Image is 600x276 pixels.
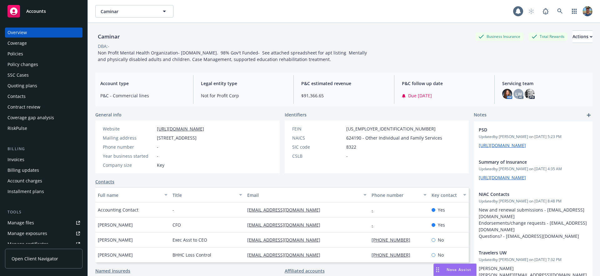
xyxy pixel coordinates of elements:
[479,207,587,239] p: New and renewal submissions - [EMAIL_ADDRESS][DOMAIN_NAME] Endorsements/change requests - [EMAIL_...
[5,102,82,112] a: Contract review
[5,123,82,133] a: RiskPulse
[7,91,26,101] div: Contacts
[572,31,592,43] div: Actions
[5,239,82,249] a: Manage certificates
[98,252,133,258] span: [PERSON_NAME]
[479,191,571,197] span: NIAC Contacts
[554,5,566,18] a: Search
[5,113,82,123] a: Coverage gap analysis
[7,228,47,238] div: Manage exposures
[7,165,39,175] div: Billing updates
[372,207,378,213] a: -
[247,252,325,258] a: [EMAIL_ADDRESS][DOMAIN_NAME]
[172,222,181,228] span: CFO
[525,89,535,99] img: photo
[346,153,348,159] span: -
[572,30,592,43] button: Actions
[582,6,592,16] img: photo
[301,92,387,99] span: $91,366.65
[5,38,82,48] a: Coverage
[12,255,58,262] span: Open Client Navigator
[568,5,581,18] a: Switch app
[7,155,24,165] div: Invoices
[301,80,387,87] span: P&C estimated revenue
[172,192,235,198] div: Title
[292,153,344,159] div: CSLB
[528,33,567,40] div: Total Rewards
[95,268,130,274] a: Named insureds
[103,125,154,132] div: Website
[103,135,154,141] div: Mailing address
[408,92,432,99] span: Due [DATE]
[98,50,368,62] span: Non Profit Mental Health Organization- [DOMAIN_NAME]. 98% Gov't Funded- See attached spreadsheet ...
[103,153,154,159] div: Year business started
[5,81,82,91] a: Quoting plans
[170,187,245,202] button: Title
[372,237,415,243] a: [PHONE_NUMBER]
[95,178,114,185] a: Contacts
[475,33,523,40] div: Business Insurance
[157,144,158,150] span: -
[515,91,522,97] span: LW
[438,252,444,258] span: No
[502,80,587,87] span: Servicing team
[5,209,82,215] div: Tools
[438,237,444,243] span: No
[438,222,445,228] span: Yes
[479,166,587,172] span: Updated by [PERSON_NAME] on [DATE] 4:35 AM
[5,3,82,20] a: Accounts
[100,80,186,87] span: Account type
[157,162,164,168] span: Key
[539,5,552,18] a: Report a Bug
[346,144,356,150] span: 8322
[5,146,82,152] div: Billing
[172,237,207,243] span: Exec Asst to CEO
[5,228,82,238] a: Manage exposures
[95,5,173,18] button: Caminar
[479,126,571,133] span: PSD
[479,175,526,181] a: [URL][DOMAIN_NAME]
[247,237,325,243] a: [EMAIL_ADDRESS][DOMAIN_NAME]
[429,187,469,202] button: Key contact
[7,218,34,228] div: Manage files
[372,222,378,228] a: -
[95,111,122,118] span: General info
[7,187,44,197] div: Installment plans
[479,257,587,263] span: Updated by [PERSON_NAME] on [DATE] 7:32 PM
[103,144,154,150] div: Phone number
[479,249,571,256] span: Travelers UW
[346,125,436,132] span: [US_EMPLOYER_IDENTIFICATION_NUMBER]
[98,237,133,243] span: [PERSON_NAME]
[7,49,23,59] div: Policies
[7,28,27,38] div: Overview
[369,187,429,202] button: Phone number
[434,264,442,276] div: Drag to move
[432,192,459,198] div: Key contact
[201,92,286,99] span: Not for Profit Corp
[7,38,27,48] div: Coverage
[474,154,592,186] div: Summary of InsuranceUpdatedby [PERSON_NAME] on [DATE] 4:35 AM[URL][DOMAIN_NAME]
[157,153,158,159] span: -
[5,155,82,165] a: Invoices
[5,187,82,197] a: Installment plans
[7,70,29,80] div: SSC Cases
[372,192,419,198] div: Phone number
[7,81,37,91] div: Quoting plans
[433,263,477,276] button: Nova Assist
[474,186,592,244] div: NIAC ContactsUpdatedby [PERSON_NAME] on [DATE] 8:48 PMNew and renewal submissions - [EMAIL_ADDRES...
[5,218,82,228] a: Manage files
[101,8,155,15] span: Caminar
[5,70,82,80] a: SSC Cases
[292,144,344,150] div: SIC code
[157,135,197,141] span: [STREET_ADDRESS]
[98,207,138,213] span: Accounting Contact
[5,176,82,186] a: Account charges
[5,91,82,101] a: Contacts
[7,123,27,133] div: RiskPulse
[5,49,82,59] a: Policies
[479,198,587,204] span: Updated by [PERSON_NAME] on [DATE] 8:48 PM
[7,176,42,186] div: Account charges
[98,192,161,198] div: Full name
[247,207,325,213] a: [EMAIL_ADDRESS][DOMAIN_NAME]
